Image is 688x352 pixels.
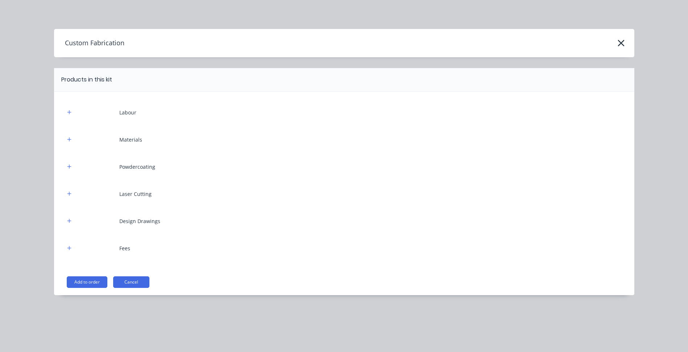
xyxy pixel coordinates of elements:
button: Cancel [113,276,149,288]
div: Materials [119,136,142,143]
div: Design Drawings [119,217,160,225]
div: Labour [119,109,136,116]
h4: Custom Fabrication [54,36,124,50]
div: Powdercoating [119,163,155,171]
div: Fees [119,244,130,252]
button: Add to order [67,276,107,288]
div: Laser Cutting [119,190,152,198]
div: Products in this kit [61,75,112,84]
